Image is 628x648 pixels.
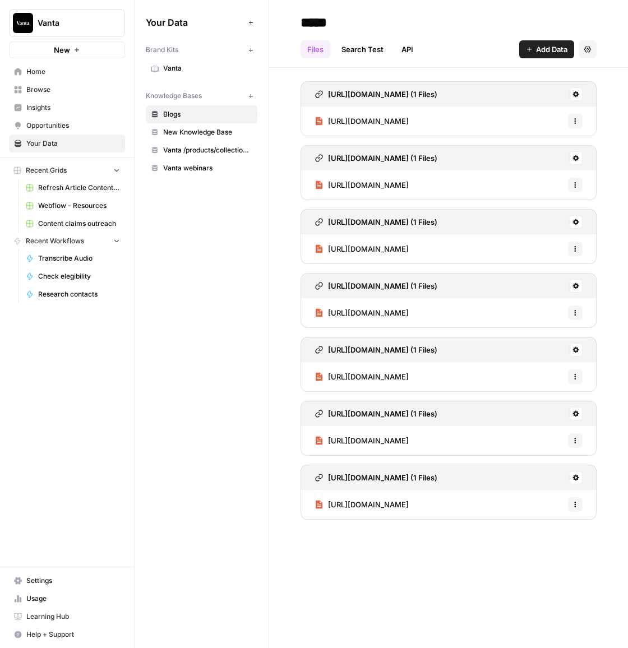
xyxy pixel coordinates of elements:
h3: [URL][DOMAIN_NAME] (1 Files) [328,344,437,355]
button: Recent Grids [9,162,125,179]
a: [URL][DOMAIN_NAME] (1 Files) [315,465,437,490]
span: Vanta /products/collection/resources [163,145,252,155]
button: Help + Support [9,626,125,644]
span: Add Data [536,44,567,55]
span: Recent Grids [26,165,67,175]
span: Research contacts [38,289,120,299]
img: Vanta Logo [13,13,33,33]
span: Usage [26,594,120,604]
span: [URL][DOMAIN_NAME] [328,243,409,254]
a: Vanta /products/collection/resources [146,141,257,159]
a: Learning Hub [9,608,125,626]
button: Add Data [519,40,574,58]
a: Vanta [146,59,257,77]
a: Research contacts [21,285,125,303]
span: Webflow - Resources [38,201,120,211]
span: Your Data [26,138,120,149]
span: Settings [26,576,120,586]
a: Opportunities [9,117,125,135]
a: [URL][DOMAIN_NAME] (1 Files) [315,401,437,426]
a: [URL][DOMAIN_NAME] (1 Files) [315,146,437,170]
span: [URL][DOMAIN_NAME] [328,435,409,446]
span: Transcribe Audio [38,253,120,263]
a: [URL][DOMAIN_NAME] (1 Files) [315,82,437,107]
a: [URL][DOMAIN_NAME] (1 Files) [315,337,437,362]
a: Blogs [146,105,257,123]
a: [URL][DOMAIN_NAME] [315,170,409,200]
h3: [URL][DOMAIN_NAME] (1 Files) [328,89,437,100]
a: Refresh Article Content (+ Webinar Quotes) [21,179,125,197]
span: Help + Support [26,630,120,640]
a: [URL][DOMAIN_NAME] [315,426,409,455]
a: Settings [9,572,125,590]
span: Your Data [146,16,244,29]
span: Refresh Article Content (+ Webinar Quotes) [38,183,120,193]
a: Insights [9,99,125,117]
span: Vanta [163,63,252,73]
span: Recent Workflows [26,236,84,246]
a: [URL][DOMAIN_NAME] (1 Files) [315,210,437,234]
a: Usage [9,590,125,608]
a: [URL][DOMAIN_NAME] [315,490,409,519]
button: Workspace: Vanta [9,9,125,37]
a: Content claims outreach [21,215,125,233]
span: [URL][DOMAIN_NAME] [328,179,409,191]
span: Check elegibility [38,271,120,281]
h3: [URL][DOMAIN_NAME] (1 Files) [328,280,437,291]
span: Home [26,67,120,77]
a: Webflow - Resources [21,197,125,215]
span: New [54,44,70,55]
a: [URL][DOMAIN_NAME] [315,362,409,391]
a: Home [9,63,125,81]
span: Vanta webinars [163,163,252,173]
span: Knowledge Bases [146,91,202,101]
a: [URL][DOMAIN_NAME] [315,107,409,136]
span: Opportunities [26,121,120,131]
a: Browse [9,81,125,99]
h3: [URL][DOMAIN_NAME] (1 Files) [328,216,437,228]
a: Files [301,40,330,58]
span: [URL][DOMAIN_NAME] [328,371,409,382]
span: New Knowledge Base [163,127,252,137]
span: Browse [26,85,120,95]
a: Search Test [335,40,390,58]
a: Your Data [9,135,125,152]
h3: [URL][DOMAIN_NAME] (1 Files) [328,152,437,164]
a: [URL][DOMAIN_NAME] [315,234,409,263]
span: Insights [26,103,120,113]
span: Content claims outreach [38,219,120,229]
button: New [9,41,125,58]
a: API [395,40,420,58]
h3: [URL][DOMAIN_NAME] (1 Files) [328,472,437,483]
span: Vanta [38,17,105,29]
a: Transcribe Audio [21,249,125,267]
span: Learning Hub [26,612,120,622]
span: [URL][DOMAIN_NAME] [328,499,409,510]
a: Check elegibility [21,267,125,285]
span: [URL][DOMAIN_NAME] [328,115,409,127]
span: Brand Kits [146,45,178,55]
a: [URL][DOMAIN_NAME] (1 Files) [315,274,437,298]
a: New Knowledge Base [146,123,257,141]
span: Blogs [163,109,252,119]
h3: [URL][DOMAIN_NAME] (1 Files) [328,408,437,419]
a: [URL][DOMAIN_NAME] [315,298,409,327]
button: Recent Workflows [9,233,125,249]
span: [URL][DOMAIN_NAME] [328,307,409,318]
a: Vanta webinars [146,159,257,177]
